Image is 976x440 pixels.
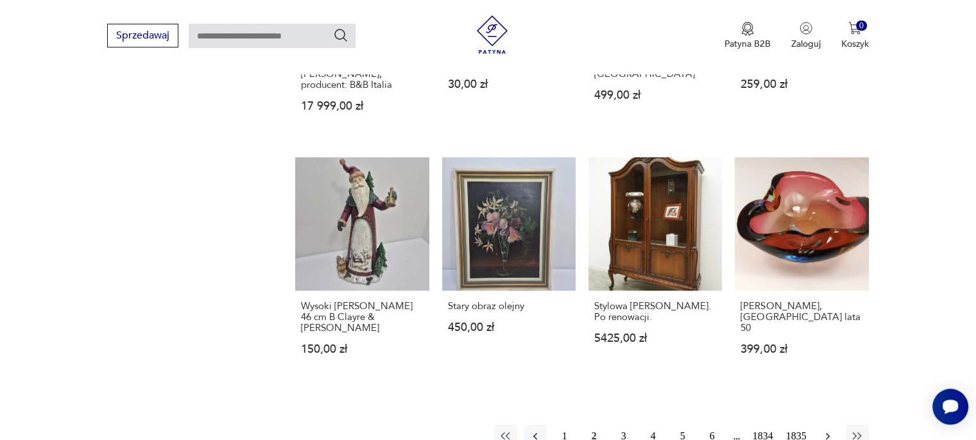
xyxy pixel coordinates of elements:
[856,21,867,31] div: 0
[301,344,423,355] p: 150,00 zł
[848,22,861,35] img: Ikona koszyka
[741,79,862,90] p: 259,00 zł
[301,301,423,334] h3: Wysoki [PERSON_NAME] 46 cm B Clayre & [PERSON_NAME]
[333,28,348,43] button: Szukaj
[741,344,862,355] p: 399,00 zł
[800,22,812,35] img: Ikonka użytkownika
[448,322,570,333] p: 450,00 zł
[107,32,178,41] a: Sprzedawaj
[741,22,754,36] img: Ikona medalu
[107,24,178,47] button: Sprzedawaj
[932,389,968,425] iframe: Smartsupp widget button
[473,15,511,54] img: Patyna - sklep z meblami i dekoracjami vintage
[301,47,423,90] h3: [PERSON_NAME], włoski design, lata 70, designer: [PERSON_NAME], producent: B&B Italia
[448,301,570,312] h3: Stary obraz olejny
[594,90,716,101] p: 499,00 zł
[791,38,821,50] p: Zaloguj
[448,79,570,90] p: 30,00 zł
[594,301,716,323] h3: Stylowa [PERSON_NAME]. Po renowacji.
[724,38,771,50] p: Patyna B2B
[724,22,771,50] a: Ikona medaluPatyna B2B
[442,157,576,380] a: Stary obraz olejnyStary obraz olejny450,00 zł
[841,38,869,50] p: Koszyk
[741,301,862,334] h3: [PERSON_NAME], [GEOGRAPHIC_DATA] lata 50
[841,22,869,50] button: 0Koszyk
[724,22,771,50] button: Patyna B2B
[295,157,429,380] a: Wysoki Mikołaj Ozdobny 46 cm B Clayre & EefWysoki [PERSON_NAME] 46 cm B Clayre & [PERSON_NAME]150...
[791,22,821,50] button: Zaloguj
[594,333,716,344] p: 5425,00 zł
[588,157,722,380] a: Stylowa witryna ludwik. Po renowacji.Stylowa [PERSON_NAME]. Po renowacji.5425,00 zł
[735,157,868,380] a: Patera Murano, Włochy lata 50[PERSON_NAME], [GEOGRAPHIC_DATA] lata 50399,00 zł
[301,101,423,112] p: 17 999,00 zł
[594,47,716,80] h3: zabytkowa donica Capodimonte Made in [GEOGRAPHIC_DATA]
